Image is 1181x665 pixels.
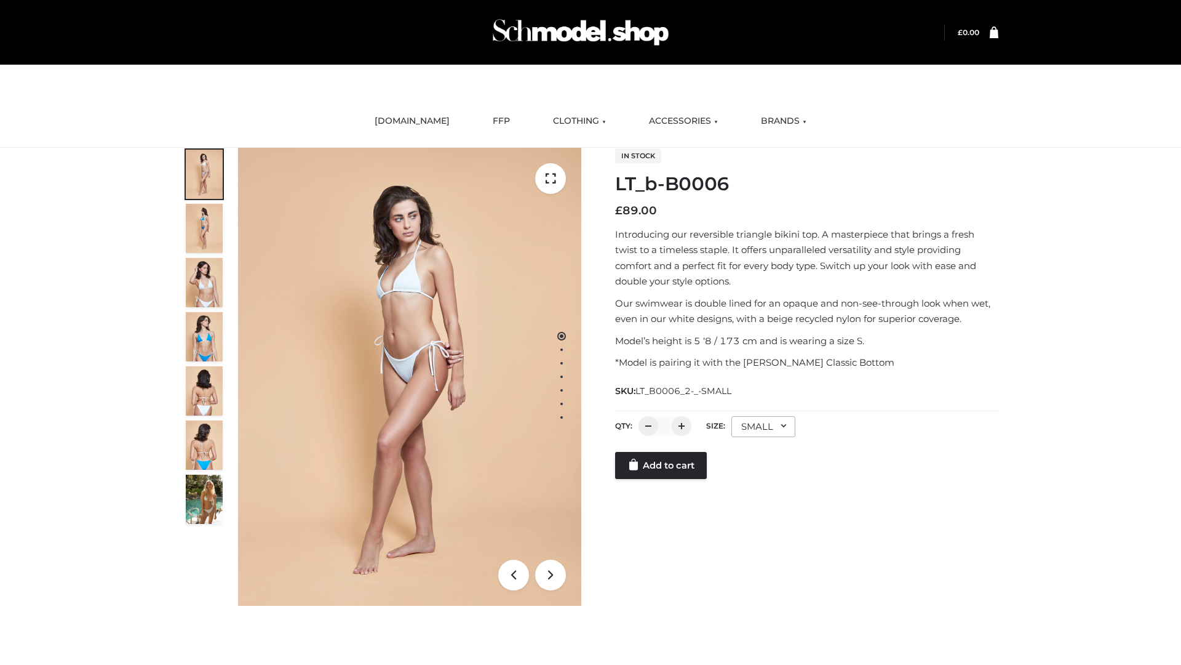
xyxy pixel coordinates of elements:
h1: LT_b-B0006 [615,173,998,195]
img: ArielClassicBikiniTop_CloudNine_AzureSky_OW114ECO_7-scaled.jpg [186,366,223,416]
span: £ [958,28,963,37]
div: SMALL [731,416,795,437]
a: Add to cart [615,452,707,479]
label: QTY: [615,421,632,430]
img: ArielClassicBikiniTop_CloudNine_AzureSky_OW114ECO_1-scaled.jpg [186,150,223,199]
bdi: 0.00 [958,28,979,37]
img: ArielClassicBikiniTop_CloudNine_AzureSky_OW114ECO_2-scaled.jpg [186,204,223,253]
p: *Model is pairing it with the [PERSON_NAME] Classic Bottom [615,355,998,371]
img: Arieltop_CloudNine_AzureSky2.jpg [186,475,223,524]
a: CLOTHING [544,108,615,135]
img: ArielClassicBikiniTop_CloudNine_AzureSky_OW114ECO_3-scaled.jpg [186,258,223,307]
a: FFP [483,108,519,135]
a: £0.00 [958,28,979,37]
img: Schmodel Admin 964 [488,8,673,57]
span: In stock [615,148,661,163]
a: ACCESSORIES [640,108,727,135]
bdi: 89.00 [615,204,657,217]
span: £ [615,204,622,217]
label: Size: [706,421,725,430]
a: BRANDS [752,108,816,135]
p: Our swimwear is double lined for an opaque and non-see-through look when wet, even in our white d... [615,296,998,327]
p: Introducing our reversible triangle bikini top. A masterpiece that brings a fresh twist to a time... [615,227,998,289]
span: LT_B0006_2-_-SMALL [635,385,731,397]
img: ArielClassicBikiniTop_CloudNine_AzureSky_OW114ECO_1 [238,148,581,606]
img: ArielClassicBikiniTop_CloudNine_AzureSky_OW114ECO_8-scaled.jpg [186,421,223,470]
span: SKU: [615,384,733,398]
a: [DOMAIN_NAME] [365,108,459,135]
img: ArielClassicBikiniTop_CloudNine_AzureSky_OW114ECO_4-scaled.jpg [186,312,223,361]
p: Model’s height is 5 ‘8 / 173 cm and is wearing a size S. [615,333,998,349]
